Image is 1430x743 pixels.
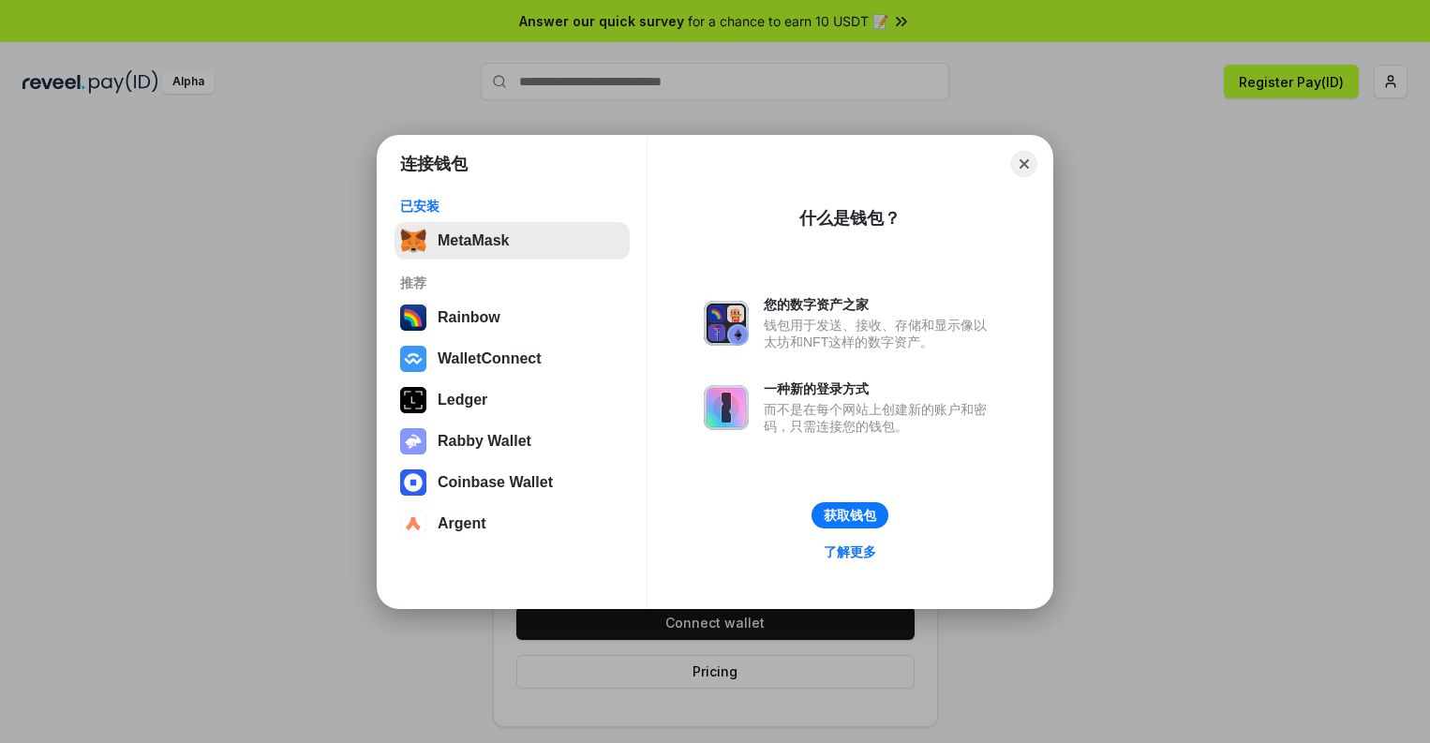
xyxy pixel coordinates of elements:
h1: 连接钱包 [400,153,468,175]
button: 获取钱包 [812,502,888,528]
button: Rainbow [395,299,630,336]
img: svg+xml,%3Csvg%20xmlns%3D%22http%3A%2F%2Fwww.w3.org%2F2000%2Fsvg%22%20fill%3D%22none%22%20viewBox... [400,428,426,454]
div: MetaMask [438,232,509,249]
div: 获取钱包 [824,507,876,524]
button: MetaMask [395,222,630,260]
img: svg+xml,%3Csvg%20xmlns%3D%22http%3A%2F%2Fwww.w3.org%2F2000%2Fsvg%22%20fill%3D%22none%22%20viewBox... [704,301,749,346]
img: svg+xml,%3Csvg%20width%3D%2228%22%20height%3D%2228%22%20viewBox%3D%220%200%2028%2028%22%20fill%3D... [400,469,426,496]
div: Ledger [438,392,487,409]
img: svg+xml,%3Csvg%20width%3D%2228%22%20height%3D%2228%22%20viewBox%3D%220%200%2028%2028%22%20fill%3D... [400,346,426,372]
button: Rabby Wallet [395,423,630,460]
div: 推荐 [400,275,624,291]
div: Argent [438,515,486,532]
div: 了解更多 [824,543,876,560]
div: 什么是钱包？ [799,207,901,230]
button: Argent [395,505,630,542]
div: Rabby Wallet [438,433,531,450]
div: Coinbase Wallet [438,474,553,491]
img: svg+xml,%3Csvg%20width%3D%22120%22%20height%3D%22120%22%20viewBox%3D%220%200%20120%20120%22%20fil... [400,305,426,331]
div: WalletConnect [438,350,542,367]
div: 一种新的登录方式 [764,380,996,397]
div: 您的数字资产之家 [764,296,996,313]
div: 钱包用于发送、接收、存储和显示像以太坊和NFT这样的数字资产。 [764,317,996,350]
button: Close [1011,151,1037,177]
a: 了解更多 [812,540,887,564]
div: Rainbow [438,309,500,326]
img: svg+xml,%3Csvg%20xmlns%3D%22http%3A%2F%2Fwww.w3.org%2F2000%2Fsvg%22%20fill%3D%22none%22%20viewBox... [704,385,749,430]
button: Coinbase Wallet [395,464,630,501]
button: Ledger [395,381,630,419]
img: svg+xml,%3Csvg%20fill%3D%22none%22%20height%3D%2233%22%20viewBox%3D%220%200%2035%2033%22%20width%... [400,228,426,254]
div: 已安装 [400,198,624,215]
img: svg+xml,%3Csvg%20width%3D%2228%22%20height%3D%2228%22%20viewBox%3D%220%200%2028%2028%22%20fill%3D... [400,511,426,537]
div: 而不是在每个网站上创建新的账户和密码，只需连接您的钱包。 [764,401,996,435]
img: svg+xml,%3Csvg%20xmlns%3D%22http%3A%2F%2Fwww.w3.org%2F2000%2Fsvg%22%20width%3D%2228%22%20height%3... [400,387,426,413]
button: WalletConnect [395,340,630,378]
